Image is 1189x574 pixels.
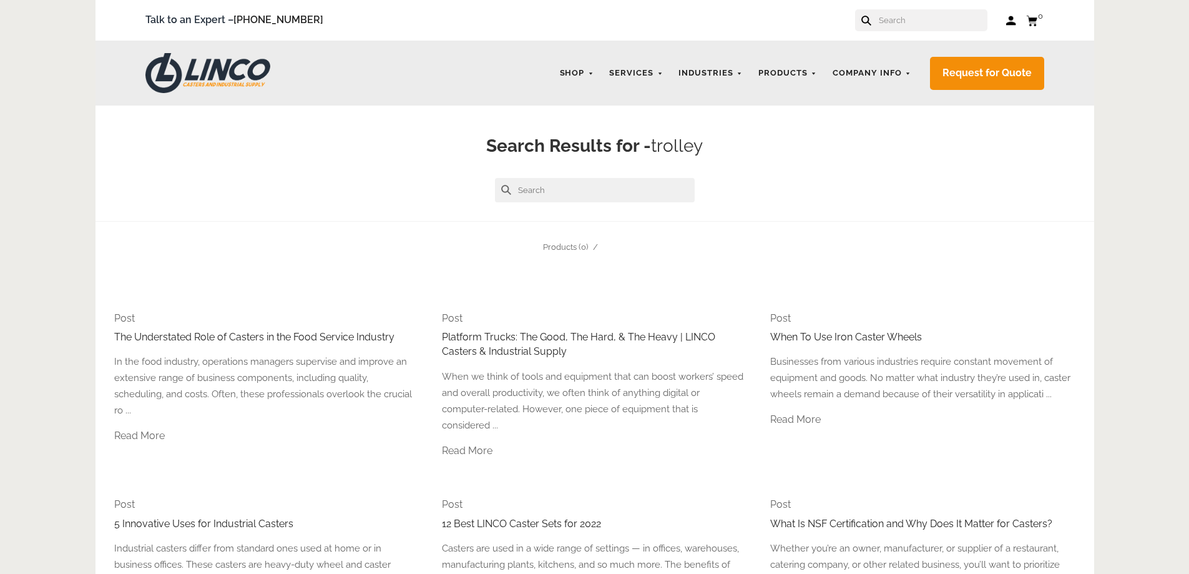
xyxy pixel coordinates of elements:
[554,61,600,86] a: Shop
[114,518,293,530] a: 5 Innovative Uses for Industrial Casters
[770,331,922,343] a: When To Use Iron Caster Wheels
[114,430,165,442] a: Read More
[826,61,917,86] a: Company Info
[672,61,749,86] a: Industries
[114,331,394,343] a: ​The Understated Role of Casters in the Food Service Industry
[442,369,746,433] div: When we think of tools and equipment that can boost workers’ speed and overall productivity, we o...
[114,497,419,513] div: Post
[1038,11,1043,21] span: 0
[114,134,1075,159] h1: Search Results for -
[651,136,703,156] span: trolley
[878,9,987,31] input: Search
[145,53,270,93] img: LINCO CASTERS & INDUSTRIAL SUPPLY
[442,445,492,457] a: Read More
[233,14,323,26] a: [PHONE_NUMBER]
[442,518,601,530] a: 12 Best LINCO Caster Sets for 2022
[770,354,1075,402] div: Businesses from various industries require constant movement of equipment and goods. No matter wh...
[442,497,746,513] div: Post
[495,178,695,202] input: Search
[770,518,1052,530] a: What Is NSF Certification and Why Does It Matter for Casters?
[442,331,715,357] a: Platform Trucks: The Good, The Hard, & The Heavy | LINCO Casters & Industrial Supply
[1026,12,1044,28] a: 0
[752,61,823,86] a: Products
[770,310,1075,327] div: Post
[770,413,821,425] a: Read More
[114,354,419,418] div: In the food industry, operations managers supervise and improve an extensive range of business co...
[145,12,323,29] span: Talk to an Expert –
[1006,14,1017,27] a: Log in
[114,310,419,327] div: Post
[930,57,1044,90] a: Request for Quote
[603,61,669,86] a: Services
[543,242,588,252] a: Products (0)
[442,310,746,327] div: Post
[601,242,646,252] a: Content (15)
[770,497,1075,513] div: Post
